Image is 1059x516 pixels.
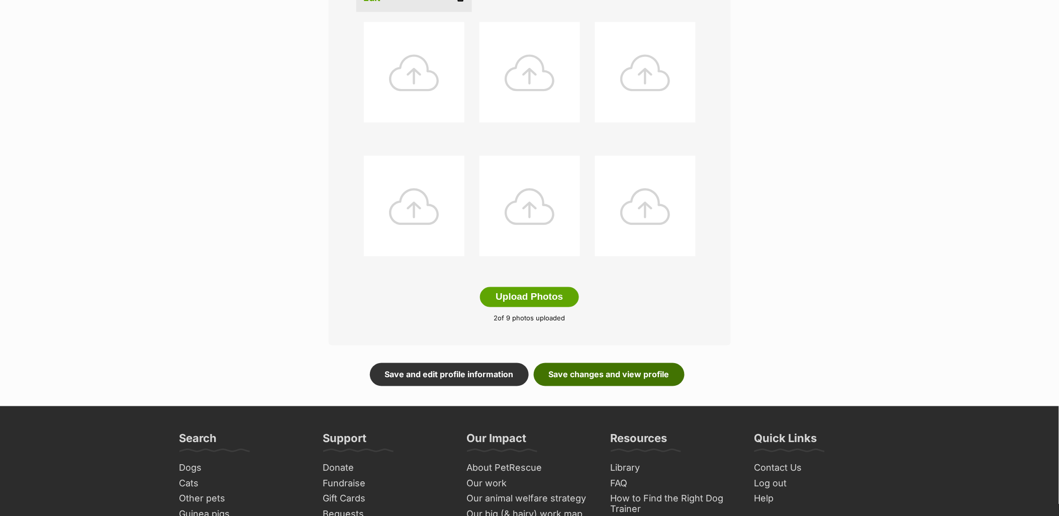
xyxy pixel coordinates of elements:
[175,461,309,476] a: Dogs
[179,432,217,452] h3: Search
[175,476,309,492] a: Cats
[344,314,716,324] p: of 9 photos uploaded
[467,432,527,452] h3: Our Impact
[463,461,597,476] a: About PetRescue
[750,476,884,492] a: Log out
[175,491,309,507] a: Other pets
[607,461,740,476] a: Library
[319,491,453,507] a: Gift Cards
[534,363,685,386] a: Save changes and view profile
[323,432,367,452] h3: Support
[494,314,498,322] span: 2
[480,287,579,307] button: Upload Photos
[319,461,453,476] a: Donate
[370,363,529,386] a: Save and edit profile information
[463,476,597,492] a: Our work
[750,491,884,507] a: Help
[750,461,884,476] a: Contact Us
[607,476,740,492] a: FAQ
[754,432,817,452] h3: Quick Links
[611,432,667,452] h3: Resources
[463,491,597,507] a: Our animal welfare strategy
[319,476,453,492] a: Fundraise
